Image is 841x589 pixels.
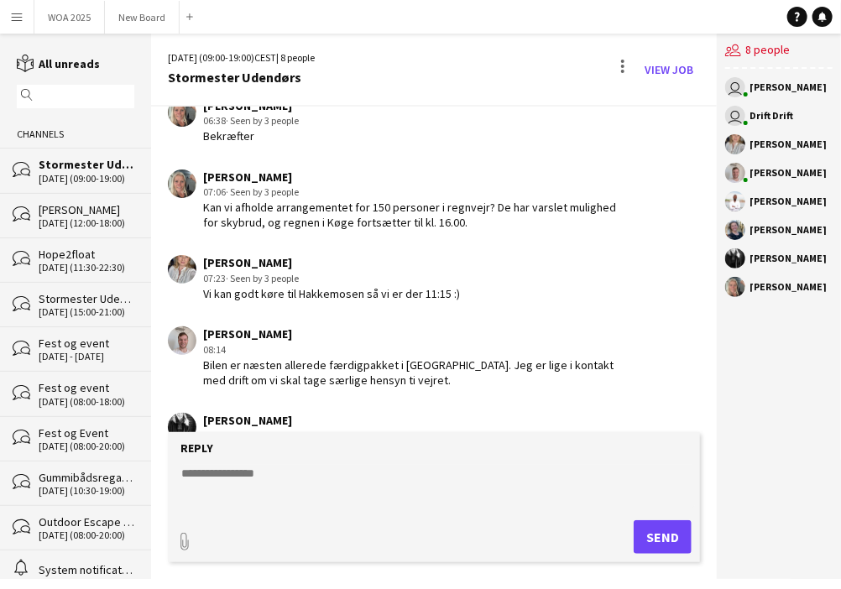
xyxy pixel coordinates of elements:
div: [PERSON_NAME] [750,82,827,92]
div: [PERSON_NAME] [39,202,134,217]
div: System notifications [39,562,134,577]
div: [PERSON_NAME] [750,253,827,263]
div: Stormester Udendørs [39,157,134,172]
div: [PERSON_NAME] [203,326,620,341]
div: [DATE] (15:00-21:00) [39,306,134,318]
div: 07:23 [203,271,460,286]
span: CEST [254,51,276,64]
div: Outdoor Escape Game [39,514,134,529]
div: Hope2float [39,247,134,262]
div: [DATE] - [DATE] [39,351,134,362]
div: [PERSON_NAME] [203,413,620,428]
div: 8 people [725,34,833,69]
div: [DATE] (08:00-18:00) [39,396,134,408]
div: [DATE] (10:30-19:00) [39,485,134,497]
div: [PERSON_NAME] [750,168,827,178]
div: Kan vi afholde arrangementet for 150 personer i regnvejr? De har varslet mulighed for skybrud, og... [203,200,620,230]
button: Send [634,520,692,554]
div: [PERSON_NAME] [203,169,620,185]
div: 08:17 [203,428,620,443]
div: Stormester Udendørs [39,291,134,306]
div: [DATE] (11:30-22:30) [39,262,134,274]
div: [PERSON_NAME] [203,255,460,270]
a: View Job [638,56,700,83]
div: [PERSON_NAME] [750,282,827,292]
button: WOA 2025 [34,1,105,34]
div: Drift Drift [750,111,793,121]
div: [DATE] (09:00-19:00) | 8 people [168,50,315,65]
a: All unreads [17,56,100,71]
div: [DATE] (12:00-18:00) [39,217,134,229]
div: 07:06 [203,185,620,200]
label: Reply [180,440,213,456]
div: [DATE] (08:00-20:00) [39,529,134,541]
div: [PERSON_NAME] [750,225,827,235]
div: Fest og Event [39,425,134,440]
span: · Seen by 3 people [226,114,299,127]
div: 06:38 [203,113,299,128]
button: New Board [105,1,180,34]
div: Gummibådsregatta [39,470,134,485]
div: Bekræfter [203,128,299,143]
span: · Seen by 3 people [226,185,299,198]
div: Vi kan godt køre til Hakkemosen så vi er der 11:15 :) [203,286,460,301]
div: 08:14 [203,342,620,357]
div: [PERSON_NAME] [750,139,827,149]
div: Fest og event [39,380,134,395]
div: Fest og event [39,336,134,351]
div: [DATE] (08:00-20:00) [39,440,134,452]
div: [PERSON_NAME] [750,196,827,206]
span: · Seen by 3 people [226,272,299,284]
div: Bilen er næsten allerede færdigpakket i [GEOGRAPHIC_DATA]. Jeg er lige i kontakt med drift om vi ... [203,357,620,388]
div: [DATE] (09:00-19:00) [39,173,134,185]
div: Stormester Udendørs [168,70,315,85]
